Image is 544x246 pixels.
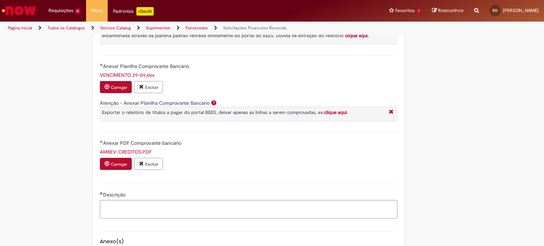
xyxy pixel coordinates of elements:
span: Oferta destinada ao envio de comprovante de pagamento e composição da relação de notas pagas. A c... [102,25,369,39]
span: 6 [75,8,81,14]
i: Fechar More information Por question_atencao_comprovante_bancario [387,109,395,116]
button: Carregar anexo de Anexar Planilha Comprovante Bancário Required [100,81,132,93]
small: Excluir [145,85,158,90]
span: Obrigatório Preenchido [100,63,103,66]
a: Rascunhos [432,7,464,14]
small: Carregar [111,85,127,90]
a: Todos os Catálogos [47,25,85,31]
a: Service Catalog [100,25,131,31]
a: Suprimentos [146,25,170,31]
span: Anexar PDF Comprovante bancário [103,140,183,146]
a: clique aqui. [345,33,369,39]
span: Anexar Planilha Comprovante Bancário [103,63,191,69]
a: Solicitações Financeiro Revenda [223,25,286,31]
span: Descrição [103,191,127,198]
a: clique aqui. [324,109,348,115]
span: EO [493,8,498,13]
span: Requisições [49,7,73,14]
small: Carregar [111,161,127,167]
small: Excluir [145,161,158,167]
a: Página inicial [8,25,32,31]
span: [PERSON_NAME] [503,7,539,13]
span: Rascunhos [438,7,464,14]
h5: Anexo(s) [100,239,397,245]
button: Carregar anexo de Anexar PDF Comprovante bancário Required [100,158,132,170]
a: Download de VENCIMENTO 29-09.xlsx [100,72,154,78]
span: 1 [416,8,421,14]
img: ServiceNow [1,4,37,18]
label: Atenção - Anexar Planilha Comprovante Bancário [100,100,210,106]
a: Fornecedor [186,25,208,31]
div: Padroniza [113,7,154,16]
button: Excluir anexo AMBEV-CREDITOS.PDF [134,158,163,170]
span: Favoritos [395,7,415,14]
span: Necessários [100,192,103,195]
span: More [91,7,102,14]
a: Download de AMBEV-CREDITOS.PDF [100,149,152,155]
textarea: Descrição [100,200,397,219]
span: Ajuda para Atenção - Anexar Planilha Comprovante Bancário [210,100,218,105]
ul: Trilhas de página [5,22,357,35]
button: Excluir anexo VENCIMENTO 29-09.xlsx [134,81,163,93]
span: Exportar o relatório de títulos a pagar do portal BEES, deixar apenas as linhas a serem comprovad... [102,109,348,115]
span: Obrigatório Preenchido [100,140,103,143]
p: +GenAi [136,7,154,16]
